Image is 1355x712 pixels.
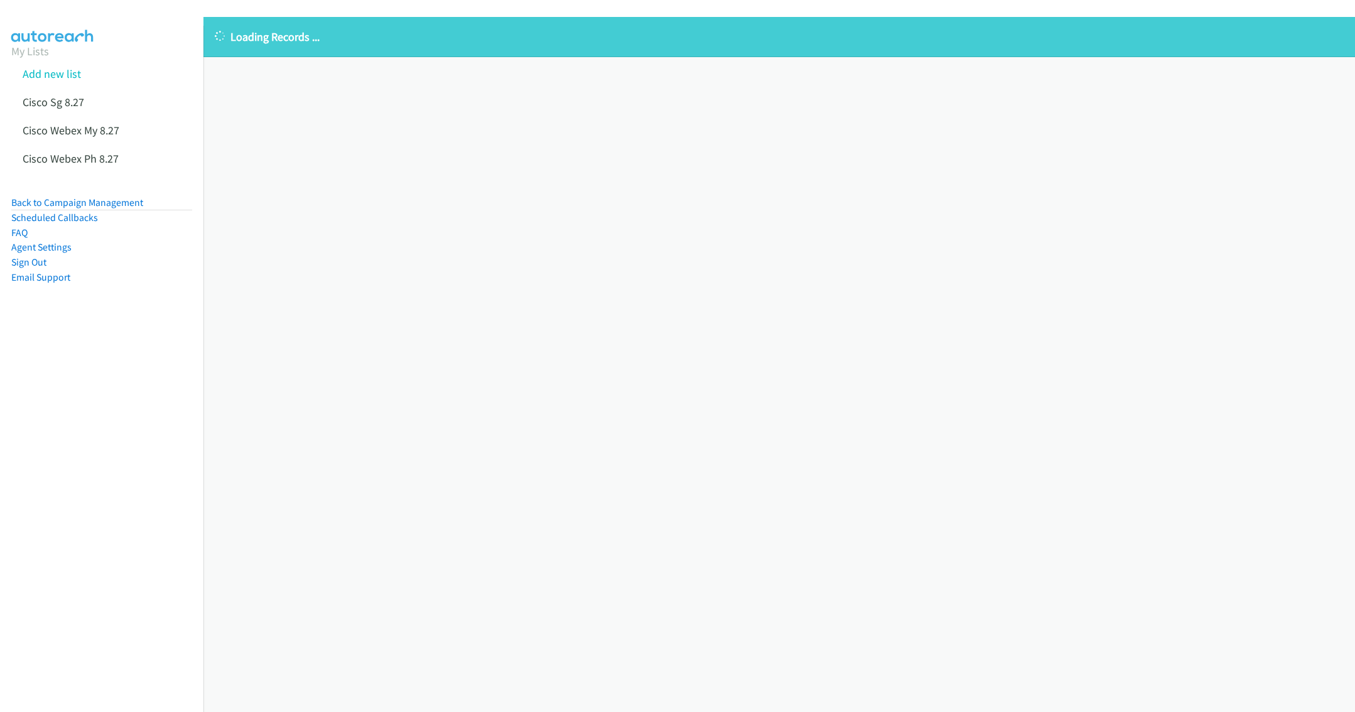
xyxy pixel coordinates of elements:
a: Sign Out [11,256,46,268]
a: Scheduled Callbacks [11,212,98,224]
a: Cisco Webex My 8.27 [23,123,119,138]
a: Agent Settings [11,241,72,253]
a: Cisco Webex Ph 8.27 [23,151,119,166]
a: FAQ [11,227,28,239]
p: Loading Records ... [215,28,1344,45]
a: My Lists [11,44,49,58]
a: Back to Campaign Management [11,197,143,208]
a: Add new list [23,67,81,81]
a: Email Support [11,271,70,283]
a: Cisco Sg 8.27 [23,95,84,109]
